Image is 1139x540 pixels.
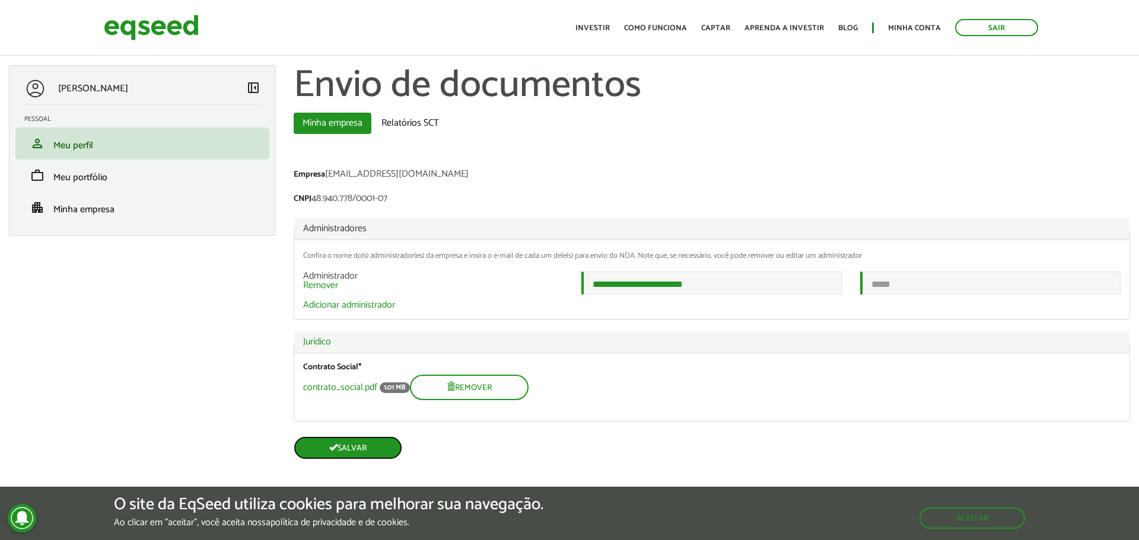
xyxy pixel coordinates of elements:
[114,496,543,514] h5: O site da EqSeed utiliza cookies para melhorar sua navegação.
[15,191,269,223] li: Minha empresa
[294,436,402,459] button: Salvar
[53,138,93,154] span: Meu perfil
[24,168,260,183] a: workMeu portfólio
[303,301,395,310] a: Adicionar administrador
[358,360,361,374] span: Este campo é obrigatório.
[701,24,730,32] a: Captar
[24,116,269,123] h2: Pessoal
[294,194,1130,206] div: 48.940.778/0001-07
[380,382,410,393] span: 1.01 MB
[271,518,408,528] a: política de privacidade e de cookies
[104,12,199,43] img: EqSeed
[53,170,107,186] span: Meu portfólio
[24,136,260,151] a: personMeu perfil
[838,24,858,32] a: Blog
[294,65,1130,107] h1: Envio de documentos
[53,202,114,218] span: Minha empresa
[294,170,1130,182] div: [EMAIL_ADDRESS][DOMAIN_NAME]
[303,383,377,392] a: contrato_social.pdf
[920,507,1025,529] button: Aceitar
[955,19,1038,36] a: Sair
[30,168,44,183] span: work
[294,171,325,179] label: Empresa
[303,363,361,372] label: Contrato Social
[373,113,448,134] a: Relatórios SCT
[294,113,371,134] a: Minha empresa
[30,200,44,215] span: apartment
[888,24,941,32] a: Minha conta
[410,375,529,400] button: Remover
[303,252,1121,260] div: Confira o nome do(s) administrador(es) da empresa e insira o e-mail de cada um dele(s) para envio...
[114,517,543,528] p: Ao clicar em "aceitar", você aceita nossa .
[303,221,367,237] span: Administradores
[745,24,824,32] a: Aprenda a investir
[624,24,687,32] a: Como funciona
[24,200,260,215] a: apartmentMinha empresa
[15,127,269,159] li: Meu perfil
[303,337,1121,347] a: Jurídico
[15,159,269,191] li: Meu portfólio
[246,81,260,97] a: Colapsar menu
[58,83,128,94] p: [PERSON_NAME]
[294,195,311,203] label: CNPJ
[575,24,610,32] a: Investir
[294,271,572,290] div: Administrador
[303,281,338,290] a: Remover
[246,81,260,95] span: left_panel_close
[30,136,44,151] span: person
